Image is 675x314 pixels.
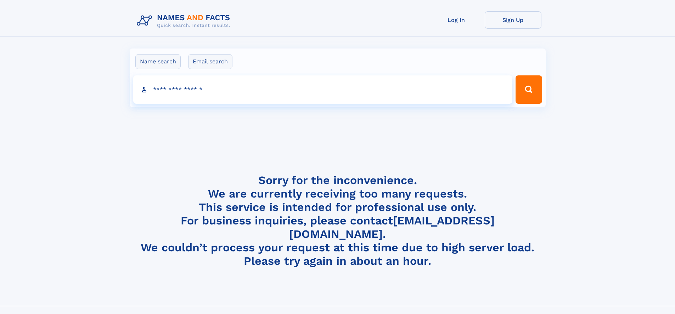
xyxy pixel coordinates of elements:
[485,11,541,29] a: Sign Up
[428,11,485,29] a: Log In
[188,54,232,69] label: Email search
[516,75,542,104] button: Search Button
[135,54,181,69] label: Name search
[289,214,495,241] a: [EMAIL_ADDRESS][DOMAIN_NAME]
[134,173,541,268] h4: Sorry for the inconvenience. We are currently receiving too many requests. This service is intend...
[134,11,236,30] img: Logo Names and Facts
[133,75,513,104] input: search input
